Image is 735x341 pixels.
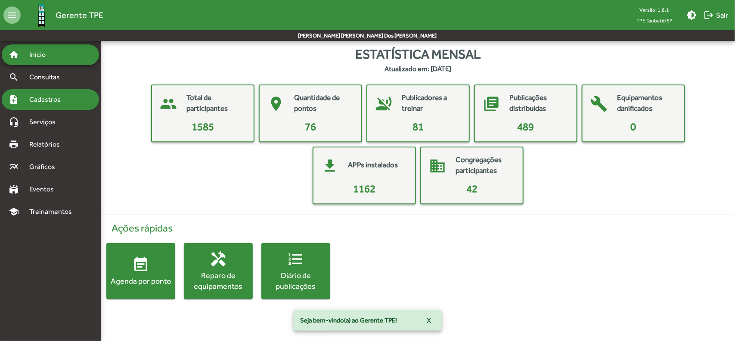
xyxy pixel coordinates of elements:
[21,1,103,29] a: Gerente TPE
[317,153,343,179] mat-icon: get_app
[24,139,71,150] span: Relatórios
[9,72,19,82] mat-icon: search
[700,7,732,23] button: Sair
[686,10,697,20] mat-icon: brightness_medium
[24,50,58,60] span: Início
[9,184,19,194] mat-icon: stadium
[301,316,397,325] span: Seja bem-vindo(a) ao Gerente TPE!
[24,94,72,105] span: Cadastros
[106,243,175,299] button: Agenda por ponto
[630,15,679,26] span: TPE Taubaté/SP
[353,183,375,194] span: 1162
[356,44,481,64] span: Estatística mensal
[420,313,438,328] button: X
[402,92,460,114] mat-card-title: Publicadores a treinar
[56,8,103,22] span: Gerente TPE
[186,92,245,114] mat-card-title: Total de participantes
[305,121,316,132] span: 76
[704,7,728,23] span: Sair
[106,222,730,235] h4: Ações rápidas
[9,117,19,127] mat-icon: headset_mic
[371,91,397,117] mat-icon: voice_over_off
[106,275,175,286] div: Agenda por ponto
[184,270,253,291] div: Reparo de equipamentos
[412,121,424,132] span: 81
[24,162,67,172] span: Gráficos
[478,91,504,117] mat-icon: library_books
[24,184,65,194] span: Eventos
[518,121,534,132] span: 489
[385,64,452,74] strong: Atualizado em: [DATE]
[24,72,71,82] span: Consultas
[456,154,514,176] mat-card-title: Congregações participantes
[630,4,679,15] div: Versão: 1.8.1
[184,243,253,299] button: Reparo de equipamentos
[24,117,67,127] span: Serviços
[586,91,612,117] mat-icon: build
[287,250,304,268] mat-icon: format_list_numbered
[9,139,19,150] mat-icon: print
[704,10,714,20] mat-icon: logout
[155,91,181,117] mat-icon: people
[631,121,636,132] span: 0
[427,313,431,328] span: X
[617,92,676,114] mat-card-title: Equipamentos danificados
[261,243,330,299] button: Diário de publicações
[348,160,398,171] mat-card-title: APPs instalados
[9,206,19,217] mat-icon: school
[192,121,214,132] span: 1585
[24,206,82,217] span: Treinamentos
[294,92,353,114] mat-card-title: Quantidade de pontos
[9,162,19,172] mat-icon: multiline_chart
[466,183,478,194] span: 42
[509,92,568,114] mat-card-title: Publicações distribuídas
[3,6,21,24] mat-icon: menu
[261,270,330,291] div: Diário de publicações
[9,94,19,105] mat-icon: note_add
[210,250,227,268] mat-icon: handyman
[28,1,56,29] img: Logo
[132,256,149,273] mat-icon: event_note
[263,91,289,117] mat-icon: place
[425,153,450,179] mat-icon: domain
[9,50,19,60] mat-icon: home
